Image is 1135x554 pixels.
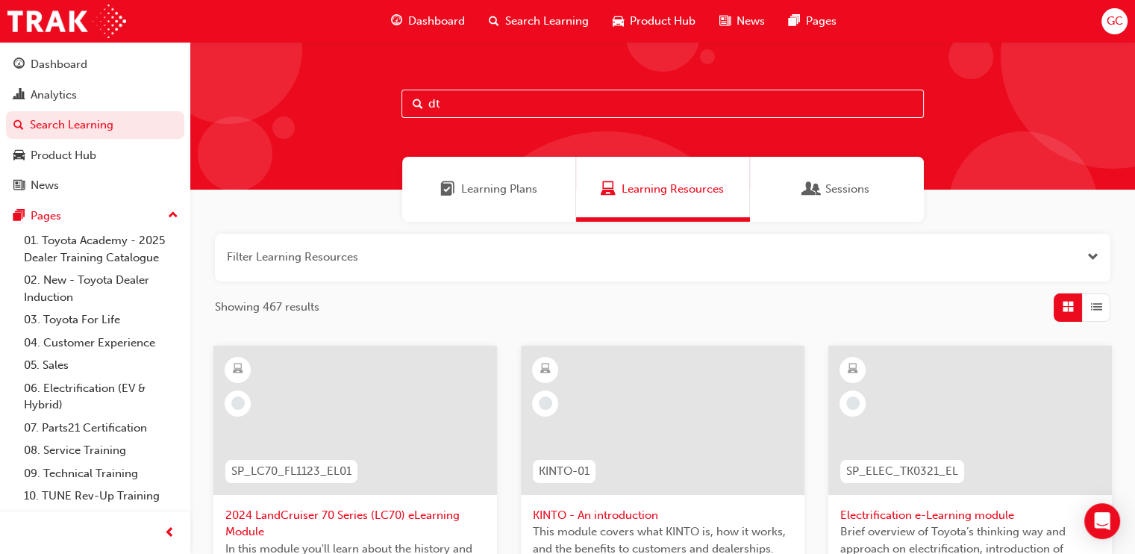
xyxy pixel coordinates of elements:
[539,463,590,480] span: KINTO-01
[168,206,178,225] span: up-icon
[7,4,126,38] img: Trak
[18,439,184,462] a: 08. Service Training
[601,6,707,37] a: car-iconProduct Hub
[789,12,800,31] span: pages-icon
[13,210,25,223] span: pages-icon
[31,56,87,73] div: Dashboard
[1084,503,1120,539] div: Open Intercom Messenger
[1087,249,1098,266] button: Open the filter
[846,396,860,410] span: learningRecordVerb_NONE-icon
[777,6,848,37] a: pages-iconPages
[477,6,601,37] a: search-iconSearch Learning
[18,377,184,417] a: 06. Electrification (EV & Hybrid)
[848,360,858,379] span: learningResourceType_ELEARNING-icon
[13,179,25,193] span: news-icon
[413,96,423,113] span: Search
[576,157,750,222] a: Learning ResourcesLearning Resources
[825,181,869,198] span: Sessions
[18,417,184,440] a: 07. Parts21 Certification
[6,111,184,139] a: Search Learning
[6,202,184,230] button: Pages
[13,89,25,102] span: chart-icon
[630,13,695,30] span: Product Hub
[18,508,184,531] a: All Pages
[31,87,77,104] div: Analytics
[806,13,837,30] span: Pages
[164,524,175,543] span: prev-icon
[231,463,351,480] span: SP_LC70_FL1123_EL01
[13,119,24,132] span: search-icon
[379,6,477,37] a: guage-iconDashboard
[225,507,485,541] span: 2024 LandCruiser 70 Series (LC70) eLearning Module
[401,90,924,118] input: Search...
[31,147,96,164] div: Product Hub
[402,157,576,222] a: Learning PlansLearning Plans
[6,51,184,78] a: Dashboard
[540,360,551,379] span: learningResourceType_ELEARNING-icon
[601,181,616,198] span: Learning Resources
[1106,13,1122,30] span: GC
[489,12,499,31] span: search-icon
[13,58,25,72] span: guage-icon
[18,229,184,269] a: 01. Toyota Academy - 2025 Dealer Training Catalogue
[233,360,243,379] span: learningResourceType_ELEARNING-icon
[1101,8,1128,34] button: GC
[18,332,184,355] a: 04. Customer Experience
[440,181,455,198] span: Learning Plans
[6,81,184,109] a: Analytics
[840,507,1100,524] span: Electrification e-Learning module
[18,354,184,377] a: 05. Sales
[1091,299,1102,316] span: List
[719,12,731,31] span: news-icon
[505,13,589,30] span: Search Learning
[846,463,958,480] span: SP_ELEC_TK0321_EL
[408,13,465,30] span: Dashboard
[31,177,59,194] div: News
[391,12,402,31] span: guage-icon
[750,157,924,222] a: SessionsSessions
[31,208,61,225] div: Pages
[1063,299,1074,316] span: Grid
[18,269,184,308] a: 02. New - Toyota Dealer Induction
[6,142,184,169] a: Product Hub
[539,396,552,410] span: learningRecordVerb_NONE-icon
[613,12,624,31] span: car-icon
[737,13,765,30] span: News
[622,181,724,198] span: Learning Resources
[6,172,184,199] a: News
[215,299,319,316] span: Showing 467 results
[6,48,184,202] button: DashboardAnalyticsSearch LearningProduct HubNews
[18,485,184,508] a: 10. TUNE Rev-Up Training
[231,396,245,410] span: learningRecordVerb_NONE-icon
[18,308,184,332] a: 03. Toyota For Life
[707,6,777,37] a: news-iconNews
[533,507,792,524] span: KINTO - An introduction
[13,149,25,163] span: car-icon
[461,181,537,198] span: Learning Plans
[804,181,819,198] span: Sessions
[18,462,184,485] a: 09. Technical Training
